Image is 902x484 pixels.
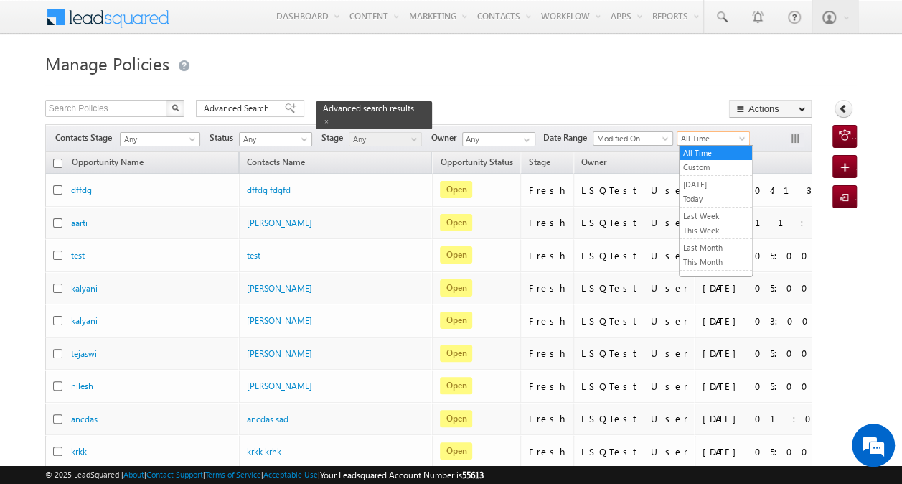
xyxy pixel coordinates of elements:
[703,445,846,458] div: [DATE] 05:00 AM
[677,132,746,145] span: All Time
[433,154,520,173] a: Opportunity Status
[581,157,606,167] span: Owner
[45,468,484,482] span: © 2025 LeadSquared | | | | |
[120,132,200,146] a: Any
[195,378,260,397] em: Start Chat
[71,381,93,391] a: nilesh
[528,347,567,360] div: Fresh
[247,218,312,228] a: [PERSON_NAME]
[680,210,752,223] a: Last Week
[239,132,312,146] a: Any
[53,159,62,168] input: Check all records
[581,412,688,425] div: LSQTest User
[528,315,567,327] div: Fresh
[680,146,752,159] a: All Time
[703,184,846,197] div: [DATE] 04:13 PM
[593,131,673,146] a: Modified On
[71,348,97,359] a: tejaswi
[528,445,567,458] div: Fresh
[75,75,241,94] div: Chat with us now
[240,133,308,146] span: Any
[440,345,472,362] span: Open
[528,380,567,393] div: Fresh
[240,154,312,173] span: Contacts Name
[680,256,752,269] a: This Month
[121,133,195,146] span: Any
[680,192,752,205] a: Today
[440,442,472,460] span: Open
[528,216,567,229] div: Fresh
[71,315,98,326] a: kalyani
[247,315,312,326] a: [PERSON_NAME]
[703,412,846,425] div: [DATE] 01:07 PM
[462,470,484,480] span: 55613
[593,132,668,145] span: Modified On
[521,154,557,173] a: Stage
[703,216,846,229] div: [DATE] 11:44 AM
[528,412,567,425] div: Fresh
[71,250,85,261] a: test
[581,184,688,197] div: LSQTest User
[581,445,688,458] div: LSQTest User
[440,377,472,394] span: Open
[71,446,87,457] a: krkk
[528,281,567,294] div: Fresh
[72,157,144,167] span: Opportunity Name
[440,410,472,427] span: Open
[349,132,422,146] a: Any
[703,347,846,360] div: [DATE] 05:00 AM
[680,224,752,237] a: This Week
[528,249,567,262] div: Fresh
[703,315,846,327] div: [DATE] 03:00 PM
[679,145,753,277] ul: All Time
[123,470,144,479] a: About
[247,348,312,359] a: [PERSON_NAME]
[440,279,472,297] span: Open
[581,315,688,327] div: LSQTest User
[516,133,534,147] a: Show All Items
[71,414,98,424] a: ancdas
[703,281,846,294] div: [DATE] 05:00 AM
[210,131,239,144] span: Status
[581,281,688,294] div: LSQTest User
[205,470,261,479] a: Terms of Service
[320,470,484,480] span: Your Leadsquared Account Number is
[247,414,288,424] a: ancdas sad
[528,184,567,197] div: Fresh
[680,241,752,254] a: Last Month
[581,380,688,393] div: LSQTest User
[543,131,593,144] span: Date Range
[528,157,550,167] span: Stage
[440,214,472,231] span: Open
[71,283,98,294] a: kalyani
[19,133,262,366] textarea: Type your message and hit 'Enter'
[581,249,688,262] div: LSQTest User
[323,103,414,113] span: Advanced search results
[680,273,752,286] a: Last Year
[462,132,535,146] input: Type to Search
[45,52,169,75] span: Manage Policies
[680,161,752,174] a: Custom
[172,104,179,111] img: Search
[440,246,472,264] span: Open
[581,216,688,229] div: LSQTest User
[55,131,118,144] span: Contacts Stage
[71,218,88,228] a: aarti
[581,347,688,360] div: LSQTest User
[321,131,349,144] span: Stage
[680,178,752,191] a: [DATE]
[263,470,318,479] a: Acceptable Use
[247,283,312,294] a: [PERSON_NAME]
[247,381,312,391] a: [PERSON_NAME]
[440,181,472,198] span: Open
[349,133,418,146] span: Any
[431,131,462,144] span: Owner
[24,75,60,94] img: d_60004797649_company_0_60004797649
[247,185,291,195] a: dffdg fdgfd
[204,102,273,115] span: Advanced Search
[703,380,846,393] div: [DATE] 05:00 AM
[146,470,203,479] a: Contact Support
[65,154,151,173] a: Opportunity Name
[703,249,846,262] div: [DATE] 05:00 AM
[247,250,260,261] a: test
